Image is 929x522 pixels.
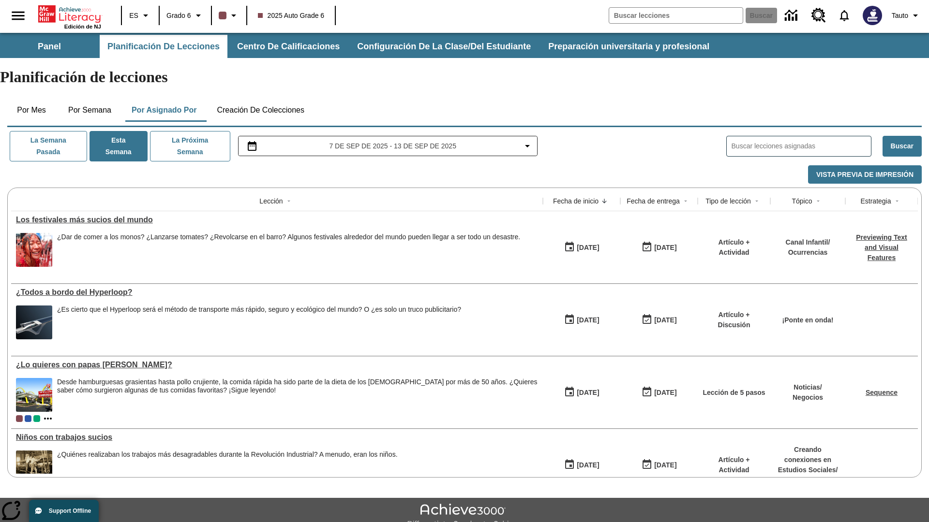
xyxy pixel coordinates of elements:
[329,141,456,151] span: 7 de sep de 2025 - 13 de sep de 2025
[25,415,31,422] div: OL 2025 Auto Grade 7
[561,383,602,402] button: 07/14/25: Primer día en que estuvo disponible la lección
[553,196,599,206] div: Fecha de inicio
[209,99,312,122] button: Creación de colecciones
[57,305,461,339] div: ¿Es cierto que el Hyperloop será el método de transporte más rápido, seguro y ecológico del mundo...
[832,3,857,28] a: Notificaciones
[638,238,680,257] button: 09/08/25: Último día en que podrá accederse la lección
[166,11,191,21] span: Grado 6
[16,233,52,267] img: Una chica cubierta de jugo y trozos de tomate sonríe en una calle cubierta de tomates.
[577,242,599,254] div: [DATE]
[751,195,763,207] button: Sort
[561,311,602,329] button: 07/21/25: Primer día en que estuvo disponible la lección
[857,3,888,28] button: Escoja un nuevo avatar
[16,361,538,369] div: ¿Lo quieres con papas fritas?
[792,196,812,206] div: Tópico
[638,456,680,474] button: 11/30/25: Último día en que podrá accederse la lección
[57,378,538,394] div: Desde hamburguesas grasientas hasta pollo crujiente, la comida rápida ha sido parte de la dieta d...
[705,196,751,206] div: Tipo de lección
[883,136,922,157] button: Buscar
[779,2,806,29] a: Centro de información
[856,233,907,261] a: Previewing Text and Visual Features
[16,216,538,224] a: Los festivales más sucios del mundo, Lecciones
[638,383,680,402] button: 07/20/26: Último día en que podrá accederse la lección
[90,131,148,161] button: Esta semana
[808,165,922,184] button: Vista previa de impresión
[100,35,227,58] button: Planificación de lecciones
[599,195,610,207] button: Sort
[16,378,52,412] img: Uno de los primeros locales de McDonald's, con el icónico letrero rojo y los arcos amarillos.
[258,11,325,21] span: 2025 Auto Grade 6
[10,131,87,161] button: La semana pasada
[654,314,676,326] div: [DATE]
[577,314,599,326] div: [DATE]
[283,195,295,207] button: Sort
[60,99,119,122] button: Por semana
[38,3,101,29] div: Portada
[16,216,538,224] div: Los festivales más sucios del mundo
[29,500,99,522] button: Support Offline
[57,450,398,484] div: ¿Quiénes realizaban los trabajos más desagradables durante la Revolución Industrial? A menudo, er...
[863,6,882,25] img: Avatar
[561,238,602,257] button: 09/08/25: Primer día en que estuvo disponible la lección
[16,288,538,297] a: ¿Todos a bordo del Hyperloop?, Lecciones
[654,387,676,399] div: [DATE]
[806,2,832,29] a: Centro de recursos, Se abrirá en una pestaña nueva.
[64,24,101,29] span: Edición de NJ
[150,131,230,161] button: La próxima semana
[654,459,676,471] div: [DATE]
[522,140,533,152] svg: Collapse Date Range Filter
[732,139,871,153] input: Buscar lecciones asignadas
[786,247,830,258] p: Ocurrencias
[561,456,602,474] button: 07/11/25: Primer día en que estuvo disponible la lección
[42,413,54,424] button: Mostrar más clases
[57,450,398,459] div: ¿Quiénes realizaban los trabajos más desagradables durante la Revolución Industrial? A menudo, er...
[125,7,156,24] button: Lenguaje: ES, Selecciona un idioma
[866,389,898,396] a: Sequence
[786,237,830,247] p: Canal Infantil /
[349,35,539,58] button: Configuración de la clase/del estudiante
[16,361,538,369] a: ¿Lo quieres con papas fritas?, Lecciones
[38,4,101,24] a: Portada
[16,433,538,442] div: Niños con trabajos sucios
[259,196,283,206] div: Lección
[703,388,765,398] p: Lección de 5 pasos
[627,196,680,206] div: Fecha de entrega
[793,382,823,392] p: Noticias /
[163,7,208,24] button: Grado: Grado 6, Elige un grado
[891,195,903,207] button: Sort
[124,99,205,122] button: Por asignado por
[860,196,891,206] div: Estrategia
[57,233,520,267] div: ¿Dar de comer a los monos? ¿Lanzarse tomates? ¿Revolcarse en el barro? Algunos festivales alreded...
[577,459,599,471] div: [DATE]
[33,415,40,422] div: 2025 Auto Grade 4
[775,445,840,475] p: Creando conexiones en Estudios Sociales /
[229,35,347,58] button: Centro de calificaciones
[654,242,676,254] div: [DATE]
[793,392,823,403] p: Negocios
[4,1,32,30] button: Abrir el menú lateral
[242,140,533,152] button: Seleccione el intervalo de fechas opción del menú
[703,455,765,475] p: Artículo + Actividad
[7,99,56,122] button: Por mes
[1,35,98,58] button: Panel
[129,11,138,21] span: ES
[215,7,243,24] button: El color de la clase es café oscuro. Cambiar el color de la clase.
[49,507,91,514] span: Support Offline
[57,305,461,314] div: ¿Es cierto que el Hyperloop será el método de transporte más rápido, seguro y ecológico del mundo...
[16,415,23,422] div: Clase actual
[609,8,743,23] input: Buscar campo
[57,233,520,241] div: ¿Dar de comer a los monos? ¿Lanzarse tomates? ¿Revolcarse en el barro? Algunos festivales alreded...
[16,288,538,297] div: ¿Todos a bordo del Hyperloop?
[16,450,52,484] img: foto en blanco y negro de dos niños parados sobre una pieza de maquinaria pesada
[888,7,925,24] button: Perfil/Configuración
[703,310,765,330] p: Artículo + Discusión
[540,35,717,58] button: Preparación universitaria y profesional
[703,237,765,258] p: Artículo + Actividad
[782,315,834,325] p: ¡Ponte en onda!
